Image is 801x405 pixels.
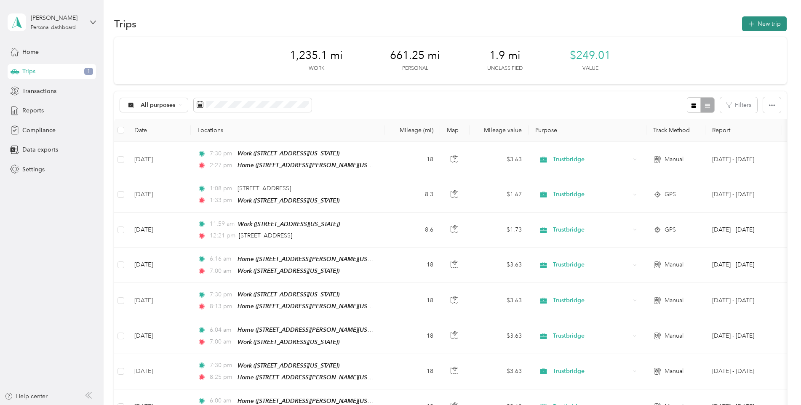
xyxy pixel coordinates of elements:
[384,354,440,389] td: 18
[470,213,529,248] td: $1.73
[665,296,684,305] span: Manual
[705,318,782,354] td: Sep 1 - 30, 2025
[238,150,339,157] span: Work ([STREET_ADDRESS][US_STATE])
[553,260,630,269] span: Trustbridge
[22,67,35,76] span: Trips
[470,142,529,177] td: $3.63
[440,119,470,142] th: Map
[720,97,757,113] button: Filters
[402,65,428,72] p: Personal
[754,358,801,405] iframe: Everlance-gr Chat Button Frame
[238,338,339,345] span: Work ([STREET_ADDRESS][US_STATE])
[238,221,340,227] span: Work ([STREET_ADDRESS][US_STATE])
[210,254,234,264] span: 6:16 am
[470,318,529,354] td: $3.63
[529,119,646,142] th: Purpose
[84,68,93,75] span: 1
[128,142,191,177] td: [DATE]
[22,87,56,96] span: Transactions
[290,49,343,62] span: 1,235.1 mi
[665,190,676,199] span: GPS
[384,283,440,318] td: 18
[665,367,684,376] span: Manual
[470,248,529,283] td: $3.63
[705,177,782,212] td: Sep 1 - 30, 2025
[553,367,630,376] span: Trustbridge
[238,397,389,405] span: Home ([STREET_ADDRESS][PERSON_NAME][US_STATE])
[210,290,234,299] span: 7:30 pm
[665,225,676,234] span: GPS
[31,25,76,30] div: Personal dashboard
[22,106,44,115] span: Reports
[705,354,782,389] td: Sep 1 - 30, 2025
[238,162,389,169] span: Home ([STREET_ADDRESS][PERSON_NAME][US_STATE])
[210,302,234,311] span: 8:13 pm
[705,142,782,177] td: Sep 1 - 30, 2025
[309,65,324,72] p: Work
[470,354,529,389] td: $3.63
[210,196,234,205] span: 1:33 pm
[705,248,782,283] td: Sep 1 - 30, 2025
[238,362,339,369] span: Work ([STREET_ADDRESS][US_STATE])
[470,283,529,318] td: $3.63
[22,145,58,154] span: Data exports
[570,49,611,62] span: $249.01
[22,48,39,56] span: Home
[238,374,389,381] span: Home ([STREET_ADDRESS][PERSON_NAME][US_STATE])
[128,177,191,212] td: [DATE]
[210,361,234,370] span: 7:30 pm
[128,318,191,354] td: [DATE]
[210,184,234,193] span: 1:08 pm
[5,392,48,401] button: Help center
[210,149,234,158] span: 7:30 pm
[210,161,234,170] span: 2:27 pm
[238,326,389,333] span: Home ([STREET_ADDRESS][PERSON_NAME][US_STATE])
[210,337,234,346] span: 7:00 am
[128,354,191,389] td: [DATE]
[141,102,176,108] span: All purposes
[22,165,45,174] span: Settings
[239,232,292,239] span: [STREET_ADDRESS]
[384,142,440,177] td: 18
[705,283,782,318] td: Sep 1 - 30, 2025
[238,303,389,310] span: Home ([STREET_ADDRESS][PERSON_NAME][US_STATE])
[238,197,339,204] span: Work ([STREET_ADDRESS][US_STATE])
[128,283,191,318] td: [DATE]
[553,190,630,199] span: Trustbridge
[646,119,705,142] th: Track Method
[384,248,440,283] td: 18
[487,65,523,72] p: Unclassified
[191,119,384,142] th: Locations
[210,373,234,382] span: 8:25 pm
[384,119,440,142] th: Mileage (mi)
[210,266,234,276] span: 7:00 am
[553,155,630,164] span: Trustbridge
[22,126,56,135] span: Compliance
[665,260,684,269] span: Manual
[665,331,684,341] span: Manual
[128,119,191,142] th: Date
[210,219,235,229] span: 11:59 am
[238,291,339,298] span: Work ([STREET_ADDRESS][US_STATE])
[470,119,529,142] th: Mileage value
[114,19,136,28] h1: Trips
[384,177,440,212] td: 8.3
[384,213,440,248] td: 8.6
[582,65,598,72] p: Value
[128,248,191,283] td: [DATE]
[128,213,191,248] td: [DATE]
[390,49,440,62] span: 661.25 mi
[553,225,630,234] span: Trustbridge
[210,325,234,335] span: 6:04 am
[705,119,782,142] th: Report
[489,49,521,62] span: 1.9 mi
[238,267,339,274] span: Work ([STREET_ADDRESS][US_STATE])
[470,177,529,212] td: $1.67
[742,16,787,31] button: New trip
[553,296,630,305] span: Trustbridge
[553,331,630,341] span: Trustbridge
[238,256,389,263] span: Home ([STREET_ADDRESS][PERSON_NAME][US_STATE])
[705,213,782,248] td: Sep 1 - 30, 2025
[31,13,83,22] div: [PERSON_NAME]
